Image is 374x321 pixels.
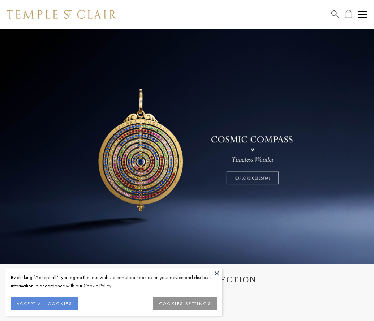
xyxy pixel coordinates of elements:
button: ACCEPT ALL COOKIES [11,297,78,310]
img: Temple St. Clair [7,10,116,19]
a: Search [331,10,339,19]
button: Open navigation [358,10,367,19]
a: Open Shopping Bag [345,10,352,19]
div: By clicking “Accept all”, you agree that our website can store cookies on your device and disclos... [11,273,217,290]
button: COOKIES SETTINGS [153,297,217,310]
